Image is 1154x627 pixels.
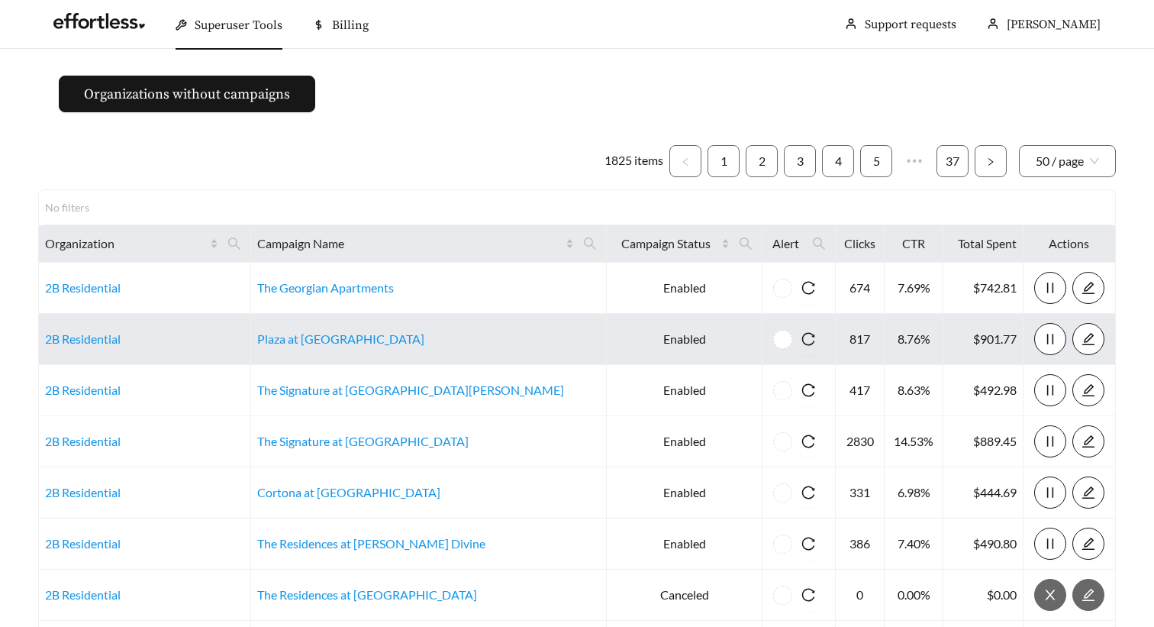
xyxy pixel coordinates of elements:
[836,263,885,314] td: 674
[1073,435,1104,448] span: edit
[607,570,762,621] td: Canceled
[332,18,369,33] span: Billing
[1073,537,1104,551] span: edit
[45,434,121,448] a: 2B Residential
[1072,434,1104,448] a: edit
[792,272,824,304] button: reload
[1034,425,1066,457] button: pause
[221,231,247,256] span: search
[792,477,824,509] button: reload
[607,263,762,314] td: Enabled
[257,485,440,499] a: Cortona at [GEOGRAPHIC_DATA]
[1072,383,1104,397] a: edit
[1073,281,1104,295] span: edit
[792,588,824,602] span: reload
[1034,323,1066,355] button: pause
[257,383,564,397] a: The Signature at [GEOGRAPHIC_DATA][PERSON_NAME]
[257,587,477,602] a: The Residences at [GEOGRAPHIC_DATA]
[885,314,943,365] td: 8.76%
[257,434,469,448] a: The Signature at [GEOGRAPHIC_DATA]
[943,225,1023,263] th: Total Spent
[885,467,943,519] td: 6.98%
[1072,425,1104,457] button: edit
[583,237,597,250] span: search
[1073,486,1104,499] span: edit
[836,416,885,467] td: 2830
[1072,579,1104,611] button: edit
[1073,383,1104,397] span: edit
[613,234,718,253] span: Campaign Status
[943,365,1023,416] td: $492.98
[885,225,943,263] th: CTR
[812,237,826,250] span: search
[45,485,121,499] a: 2B Residential
[1072,536,1104,551] a: edit
[943,416,1023,467] td: $889.45
[865,17,956,32] a: Support requests
[45,383,121,397] a: 2B Residential
[1072,587,1104,602] a: edit
[836,519,885,570] td: 386
[1007,17,1101,32] span: [PERSON_NAME]
[1035,537,1065,551] span: pause
[943,570,1023,621] td: $0.00
[1072,323,1104,355] button: edit
[986,157,995,166] span: right
[607,467,762,519] td: Enabled
[1072,272,1104,304] button: edit
[885,416,943,467] td: 14.53%
[257,536,485,551] a: The Residences at [PERSON_NAME] Divine
[975,145,1007,177] button: right
[227,237,241,250] span: search
[860,145,892,177] li: 5
[1072,477,1104,509] button: edit
[792,332,824,346] span: reload
[604,145,663,177] li: 1825 items
[1035,383,1065,397] span: pause
[975,145,1007,177] li: Next Page
[1036,146,1099,176] span: 50 / page
[45,331,121,346] a: 2B Residential
[1023,225,1116,263] th: Actions
[792,537,824,551] span: reload
[1072,331,1104,346] a: edit
[943,263,1023,314] td: $742.81
[836,467,885,519] td: 331
[746,145,778,177] li: 2
[733,231,759,256] span: search
[84,84,290,105] span: Organizations without campaigns
[792,425,824,457] button: reload
[1035,435,1065,448] span: pause
[708,146,739,176] a: 1
[1035,281,1065,295] span: pause
[836,225,885,263] th: Clicks
[1034,374,1066,406] button: pause
[836,314,885,365] td: 817
[898,145,930,177] li: Next 5 Pages
[822,145,854,177] li: 4
[784,145,816,177] li: 3
[943,314,1023,365] td: $901.77
[1072,528,1104,560] button: edit
[836,570,885,621] td: 0
[943,519,1023,570] td: $490.80
[669,145,701,177] button: left
[792,486,824,499] span: reload
[769,234,803,253] span: Alert
[708,145,740,177] li: 1
[607,519,762,570] td: Enabled
[885,365,943,416] td: 8.63%
[806,231,832,256] span: search
[792,383,824,397] span: reload
[1035,486,1065,499] span: pause
[739,237,753,250] span: search
[792,579,824,611] button: reload
[1035,332,1065,346] span: pause
[861,146,891,176] a: 5
[885,263,943,314] td: 7.69%
[1034,477,1066,509] button: pause
[943,467,1023,519] td: $444.69
[785,146,815,176] a: 3
[885,570,943,621] td: 0.00%
[45,587,121,602] a: 2B Residential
